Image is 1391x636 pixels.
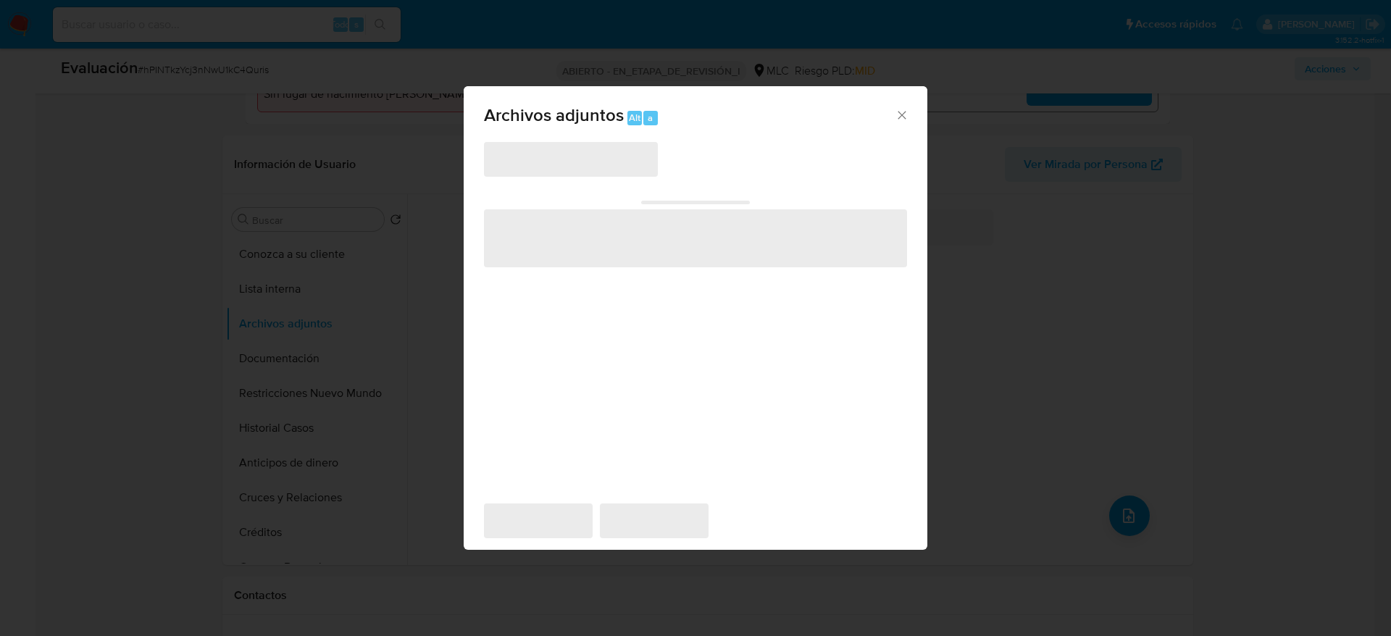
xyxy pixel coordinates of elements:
[629,111,640,125] span: Alt
[641,201,750,204] span: ‌
[895,108,908,121] button: Cerrar
[484,102,624,127] span: Archivos adjuntos
[600,503,709,538] span: ‌
[484,209,907,267] span: ‌
[648,111,653,125] span: a
[484,142,658,177] span: ‌
[484,503,593,538] span: ‌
